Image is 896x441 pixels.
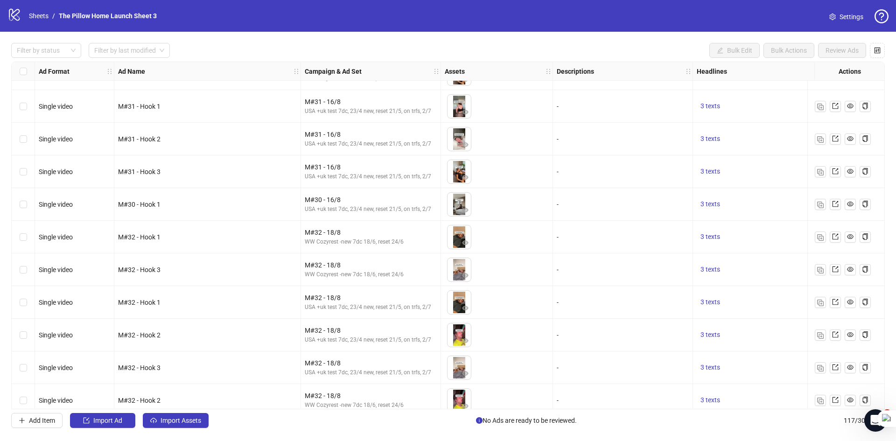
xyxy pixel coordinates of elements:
[697,133,724,145] button: 3 texts
[113,68,119,75] span: holder
[12,188,35,221] div: Select row 30
[70,413,135,428] button: Import Ad
[847,299,854,305] span: eye
[305,358,437,368] div: M#32 - 18/8
[862,168,868,175] span: copy
[557,135,559,143] span: -
[817,267,824,273] img: Duplicate
[293,68,300,75] span: holder
[557,66,594,77] strong: Descriptions
[817,300,824,306] img: Duplicate
[305,205,437,214] div: USA +uk test 7dc, 23/4 new, reset 21/5, on trfs, 2/7
[12,384,35,417] div: Select row 36
[39,299,73,306] span: Single video
[847,201,854,207] span: eye
[93,417,122,424] span: Import Ad
[448,291,471,314] img: Asset 1
[460,270,471,281] button: Preview
[697,231,724,243] button: 3 texts
[763,43,814,58] button: Bulk Actions
[11,413,63,428] button: Add Item
[875,9,889,23] span: question-circle
[305,391,437,401] div: M#32 - 18/8
[460,401,471,412] button: Preview
[305,140,437,148] div: USA +uk test 7dc, 23/4 new, reset 21/5, on trfs, 2/7
[476,415,577,426] span: No Ads are ready to be reviewed.
[817,365,824,371] img: Duplicate
[550,62,553,80] div: Resize Assets column
[448,323,471,347] img: Asset 1
[839,66,861,77] strong: Actions
[815,297,826,308] button: Duplicate
[39,103,73,110] span: Single video
[305,336,437,344] div: USA +uk test 7dc, 23/4 new, reset 21/5, on trfs, 2/7
[817,398,824,404] img: Duplicate
[847,135,854,142] span: eye
[12,155,35,188] div: Select row 29
[118,103,161,110] span: M#31 - Hook 1
[847,233,854,240] span: eye
[832,103,839,109] span: export
[438,62,441,80] div: Resize Campaign & Ad Set column
[700,331,720,338] span: 3 texts
[57,11,159,21] a: The Pillow Home Launch Sheet 3
[692,68,698,75] span: holder
[557,168,559,175] span: -
[700,298,720,306] span: 3 texts
[462,239,469,246] span: eye
[815,199,826,210] button: Duplicate
[870,43,885,58] button: Configure table settings
[847,397,854,403] span: eye
[305,129,437,140] div: M#31 - 16/8
[847,103,854,109] span: eye
[448,95,471,118] img: Asset 1
[847,168,854,175] span: eye
[460,238,471,249] button: Preview
[27,11,50,21] a: Sheets
[12,90,35,123] div: Select row 27
[305,368,437,377] div: USA +uk test 7dc, 23/4 new, reset 21/5, on trfs, 2/7
[462,403,469,409] span: eye
[305,162,437,172] div: M#31 - 16/8
[433,68,440,75] span: holder
[300,68,306,75] span: holder
[39,135,73,143] span: Single video
[817,234,824,241] img: Duplicate
[815,329,826,341] button: Duplicate
[118,201,161,208] span: M#30 - Hook 1
[118,266,161,273] span: M#32 - Hook 3
[818,43,866,58] button: Review Ads
[460,172,471,183] button: Preview
[815,133,826,145] button: Duplicate
[448,356,471,379] img: Asset 1
[697,264,724,275] button: 3 texts
[12,351,35,384] div: Select row 35
[118,135,161,143] span: M#31 - Hook 2
[305,107,437,116] div: USA +uk test 7dc, 23/4 new, reset 21/5, on trfs, 2/7
[460,205,471,216] button: Preview
[112,62,114,80] div: Resize Ad Format column
[832,168,839,175] span: export
[305,66,362,77] strong: Campaign & Ad Set
[557,266,559,273] span: -
[690,62,693,80] div: Resize Descriptions column
[815,395,826,406] button: Duplicate
[862,397,868,403] span: copy
[476,417,483,424] span: info-circle
[39,233,73,241] span: Single video
[832,331,839,338] span: export
[697,329,724,341] button: 3 texts
[118,233,161,241] span: M#32 - Hook 1
[143,413,209,428] button: Import Assets
[118,299,161,306] span: M#32 - Hook 1
[697,66,727,77] strong: Headlines
[462,272,469,279] span: eye
[462,174,469,181] span: eye
[298,62,301,80] div: Resize Ad Name column
[862,331,868,338] span: copy
[840,12,863,22] span: Settings
[12,253,35,286] div: Select row 32
[39,331,73,339] span: Single video
[832,397,839,403] span: export
[462,207,469,213] span: eye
